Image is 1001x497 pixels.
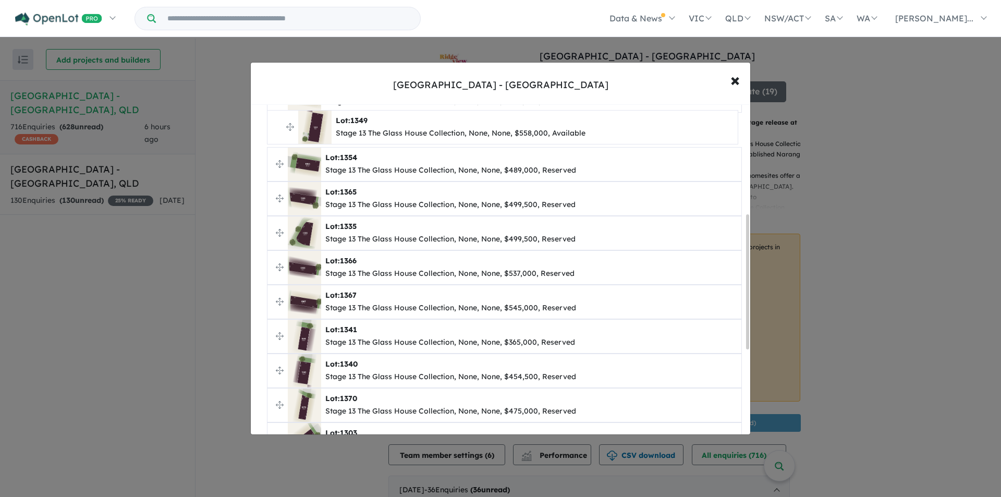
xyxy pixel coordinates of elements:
b: Lot: [325,153,357,162]
span: 1341 [340,325,357,334]
img: drag.svg [276,160,284,168]
div: Stage 13 The Glass House Collection, None, None, $365,000, Reserved [325,336,575,349]
span: 1335 [340,222,357,231]
b: Lot: [325,290,357,300]
img: drag.svg [276,298,284,306]
span: × [730,68,740,91]
span: 1365 [340,187,357,197]
b: Lot: [325,325,357,334]
div: Stage 13 The Glass House Collection, None, None, $454,500, Reserved [325,371,576,383]
b: Lot: [325,359,358,369]
span: 1303 [340,428,357,438]
img: Ridgeview%20Estate%20-%20Narangba%20-%20Lot%201370___1753321491.jpg [288,389,321,422]
span: 1367 [340,290,357,300]
b: Lot: [325,394,357,403]
div: Stage 13 The Glass House Collection, None, None, $545,000, Reserved [325,302,576,314]
img: Ridgeview%20Estate%20-%20Narangba%20-%20Lot%201365___1754453743.jpg [288,182,321,215]
div: Stage 13 The Glass House Collection, None, None, $537,000, Reserved [325,268,575,280]
div: [GEOGRAPHIC_DATA] - [GEOGRAPHIC_DATA] [393,78,608,92]
img: Ridgeview%20Estate%20-%20Narangba%20-%20Lot%201335___1754456032.jpg [288,216,321,250]
div: Stage 13 The Glass House Collection, None, None, $499,500, Reserved [325,199,576,211]
img: drag.svg [276,367,284,374]
img: drag.svg [276,263,284,271]
div: Stage 13 The Glass House Collection, None, None, $489,000, Reserved [325,164,576,177]
img: Ridgeview%20Estate%20-%20Narangba%20-%20Lot%201367___1754455909.jpg [288,285,321,319]
img: drag.svg [276,332,284,340]
b: Lot: [325,222,357,231]
div: Stage 13 The Glass House Collection, None, None, $475,000, Reserved [325,405,576,418]
img: Ridgeview%20Estate%20-%20Narangba%20-%20Lot%201340___1753321365.jpg [288,354,321,387]
img: Ridgeview%20Estate%20-%20Narangba%20-%20Lot%201366___1754453857.jpg [288,251,321,284]
b: Lot: [325,428,357,438]
img: Ridgeview%20Estate%20-%20Narangba%20-%20Lot%201354___1754612388.jpg [288,148,321,181]
span: 1366 [340,256,357,265]
img: drag.svg [276,195,284,202]
img: Openlot PRO Logo White [15,13,102,26]
input: Try estate name, suburb, builder or developer [158,7,418,30]
span: 1370 [340,394,357,403]
span: 1340 [340,359,358,369]
img: Ridgeview%20Estate%20-%20Narangba%20-%20Lot%201303___1753321036.jpg [288,423,321,456]
img: drag.svg [276,229,284,237]
div: Stage 13 The Glass House Collection, None, None, $499,500, Reserved [325,233,576,246]
img: drag.svg [276,401,284,409]
span: [PERSON_NAME]... [895,13,973,23]
img: Ridgeview%20Estate%20-%20Narangba%20-%20Lot%201341___1753321950.jpg [288,320,321,353]
b: Lot: [325,256,357,265]
span: 1354 [340,153,357,162]
b: Lot: [325,187,357,197]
